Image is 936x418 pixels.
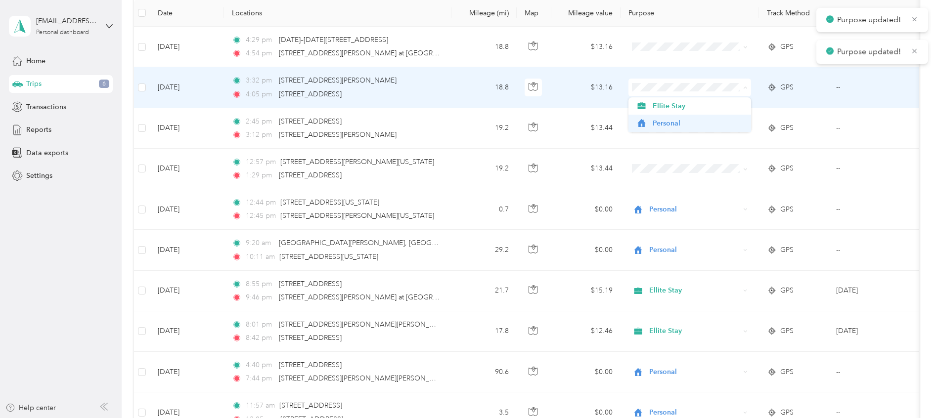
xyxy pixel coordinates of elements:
[780,163,794,174] span: GPS
[780,204,794,215] span: GPS
[246,89,274,100] span: 4:05 pm
[649,326,740,336] span: Ellite Stay
[551,311,621,352] td: $12.46
[280,198,379,207] span: [STREET_ADDRESS][US_STATE]
[246,333,274,343] span: 8:42 pm
[451,27,517,67] td: 18.8
[36,16,98,26] div: [EMAIL_ADDRESS][DOMAIN_NAME]
[551,352,621,392] td: $0.00
[246,400,275,411] span: 11:57 am
[279,361,342,369] span: [STREET_ADDRESS]
[279,252,378,261] span: [STREET_ADDRESS][US_STATE]
[828,108,918,149] td: --
[451,271,517,311] td: 21.7
[451,108,517,149] td: 19.2
[279,49,627,57] span: [STREET_ADDRESS][PERSON_NAME] at [GEOGRAPHIC_DATA], [GEOGRAPHIC_DATA], [GEOGRAPHIC_DATA]
[246,251,275,262] span: 10:11 am
[150,108,224,149] td: [DATE]
[279,239,694,247] span: [GEOGRAPHIC_DATA][PERSON_NAME], [GEOGRAPHIC_DATA], [GEOGRAPHIC_DATA], [US_STATE], 34787, [GEOGRAP...
[246,116,274,127] span: 2:45 pm
[451,149,517,189] td: 19.2
[279,374,451,382] span: [STREET_ADDRESS][PERSON_NAME][PERSON_NAME]
[649,204,740,215] span: Personal
[26,148,68,158] span: Data exports
[279,171,342,179] span: [STREET_ADDRESS]
[246,292,274,303] span: 9:46 pm
[551,189,621,230] td: $0.00
[150,67,224,108] td: [DATE]
[649,407,740,418] span: Personal
[150,271,224,311] td: [DATE]
[279,117,342,125] span: [STREET_ADDRESS]
[279,76,397,84] span: [STREET_ADDRESS][PERSON_NAME]
[280,211,434,220] span: [STREET_ADDRESS][PERSON_NAME][US_STATE]
[150,189,224,230] td: [DATE]
[26,102,66,112] span: Transactions
[279,130,397,139] span: [STREET_ADDRESS][PERSON_NAME]
[828,189,918,230] td: --
[246,197,276,208] span: 12:44 pm
[780,245,794,255] span: GPS
[150,149,224,189] td: [DATE]
[780,326,794,336] span: GPS
[649,285,740,296] span: Ellite Stay
[279,293,627,301] span: [STREET_ADDRESS][PERSON_NAME] at [GEOGRAPHIC_DATA], [GEOGRAPHIC_DATA], [GEOGRAPHIC_DATA]
[246,35,274,45] span: 4:29 pm
[551,230,621,270] td: $0.00
[551,271,621,311] td: $15.19
[5,403,56,413] button: Help center
[780,123,794,133] span: GPS
[653,101,744,111] span: Ellite Stay
[551,27,621,67] td: $13.16
[653,118,744,128] span: Personal
[551,108,621,149] td: $13.44
[828,271,918,311] td: Aug 2025
[279,401,342,410] span: [STREET_ADDRESS]
[649,367,740,377] span: Personal
[451,352,517,392] td: 90.6
[246,75,274,86] span: 3:32 pm
[551,67,621,108] td: $13.16
[828,352,918,392] td: --
[649,245,740,255] span: Personal
[881,363,936,418] iframe: Everlance-gr Chat Button Frame
[26,125,51,135] span: Reports
[150,27,224,67] td: [DATE]
[246,157,276,167] span: 12:57 pm
[246,238,274,249] span: 9:20 am
[279,280,342,288] span: [STREET_ADDRESS]
[837,14,903,26] p: Purpose updated!
[280,158,434,166] span: [STREET_ADDRESS][PERSON_NAME][US_STATE]
[150,311,224,352] td: [DATE]
[780,407,794,418] span: GPS
[99,80,109,88] span: 6
[780,367,794,377] span: GPS
[837,46,903,58] p: Purpose updated!
[246,360,274,371] span: 4:40 pm
[780,42,794,52] span: GPS
[36,30,89,36] div: Personal dashboard
[279,334,342,342] span: [STREET_ADDRESS]
[279,320,451,329] span: [STREET_ADDRESS][PERSON_NAME][PERSON_NAME]
[780,285,794,296] span: GPS
[26,170,52,181] span: Settings
[26,56,45,66] span: Home
[279,90,342,98] span: [STREET_ADDRESS]
[150,230,224,270] td: [DATE]
[828,149,918,189] td: --
[246,170,274,181] span: 1:29 pm
[246,129,274,140] span: 3:12 pm
[451,67,517,108] td: 18.8
[246,279,274,290] span: 8:55 pm
[246,319,274,330] span: 8:01 pm
[246,210,276,221] span: 12:45 pm
[828,230,918,270] td: --
[828,67,918,108] td: --
[246,373,274,384] span: 7:44 pm
[26,79,42,89] span: Trips
[150,352,224,392] td: [DATE]
[551,149,621,189] td: $13.44
[451,230,517,270] td: 29.2
[451,189,517,230] td: 0.7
